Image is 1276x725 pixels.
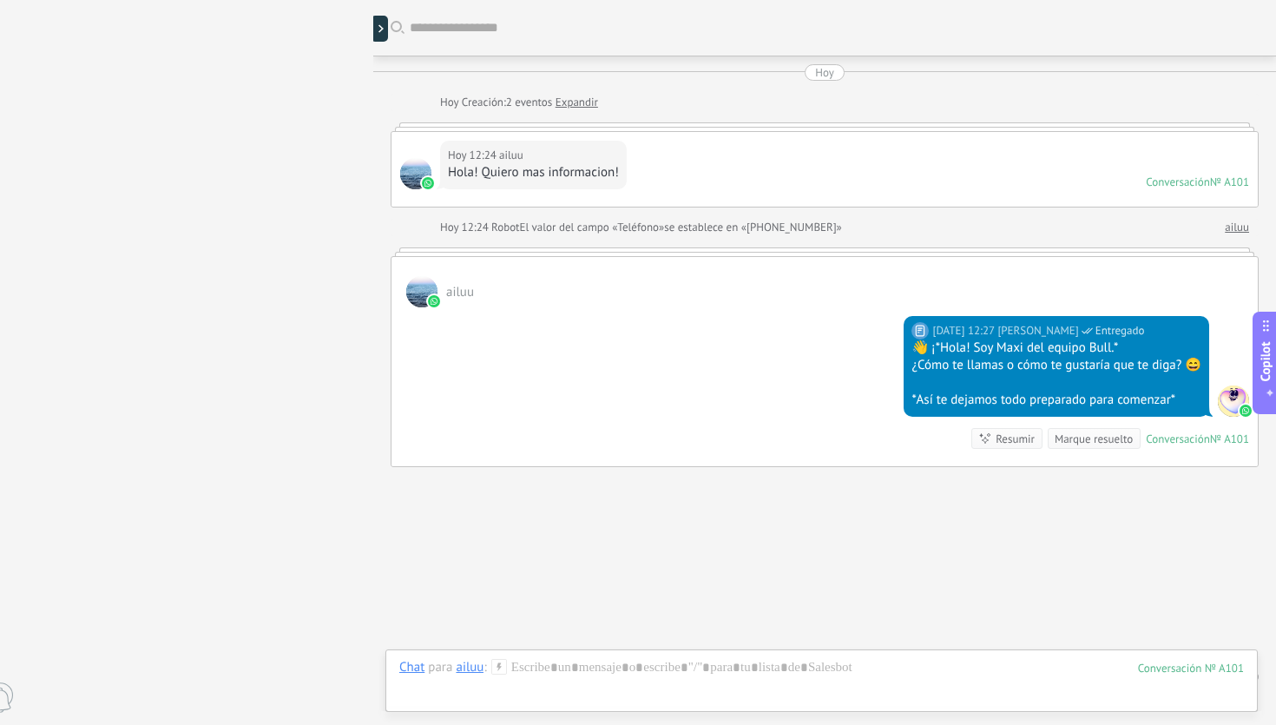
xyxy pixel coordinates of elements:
[483,659,486,676] span: :
[556,94,598,111] a: Expandir
[428,659,452,676] span: para
[815,64,834,81] div: Hoy
[400,158,431,189] span: ailuu
[1258,341,1274,381] span: Copilot
[1210,175,1249,189] div: № A101
[1138,661,1244,676] div: 101
[506,94,552,111] span: 2 eventos
[440,94,462,111] div: Hoy
[406,276,437,307] span: ailuu
[440,94,598,111] div: Creación:
[911,392,1201,409] div: *Así te dejamos todo preparado para comenzar*
[446,284,474,300] span: ailuu
[664,219,842,236] span: se establece en «[PHONE_NUMBER]»
[440,219,491,236] div: Hoy 12:24
[448,147,499,164] div: Hoy 12:24
[422,177,434,189] img: waba.svg
[1240,405,1252,417] img: waba.svg
[371,16,388,42] div: Mostrar
[932,322,997,339] div: [DATE] 12:27
[1146,432,1210,446] div: Conversación
[491,220,519,234] span: Robot
[448,164,619,181] div: Hola! Quiero mas informacion!
[997,322,1078,339] span: Amir Sharif Rophail (Oficina de Venta)
[456,659,483,675] div: ailuu
[1055,431,1133,447] div: Marque resuelto
[1210,432,1249,446] div: № A101
[911,357,1201,374] div: ¿Cómo te llamas o cómo te gustaría que te diga? 😄
[1225,219,1249,236] a: ailuu
[996,431,1035,447] div: Resumir
[1095,322,1145,339] span: Entregado
[520,219,665,236] span: El valor del campo «Teléfono»
[499,147,523,164] span: ailuu
[428,295,440,307] img: waba.svg
[911,339,1201,357] div: 👋 ¡*Hola! Soy Maxi del equipo Bull.*
[1218,386,1249,417] span: Amir Sharif Rophail
[1146,175,1210,189] div: Conversación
